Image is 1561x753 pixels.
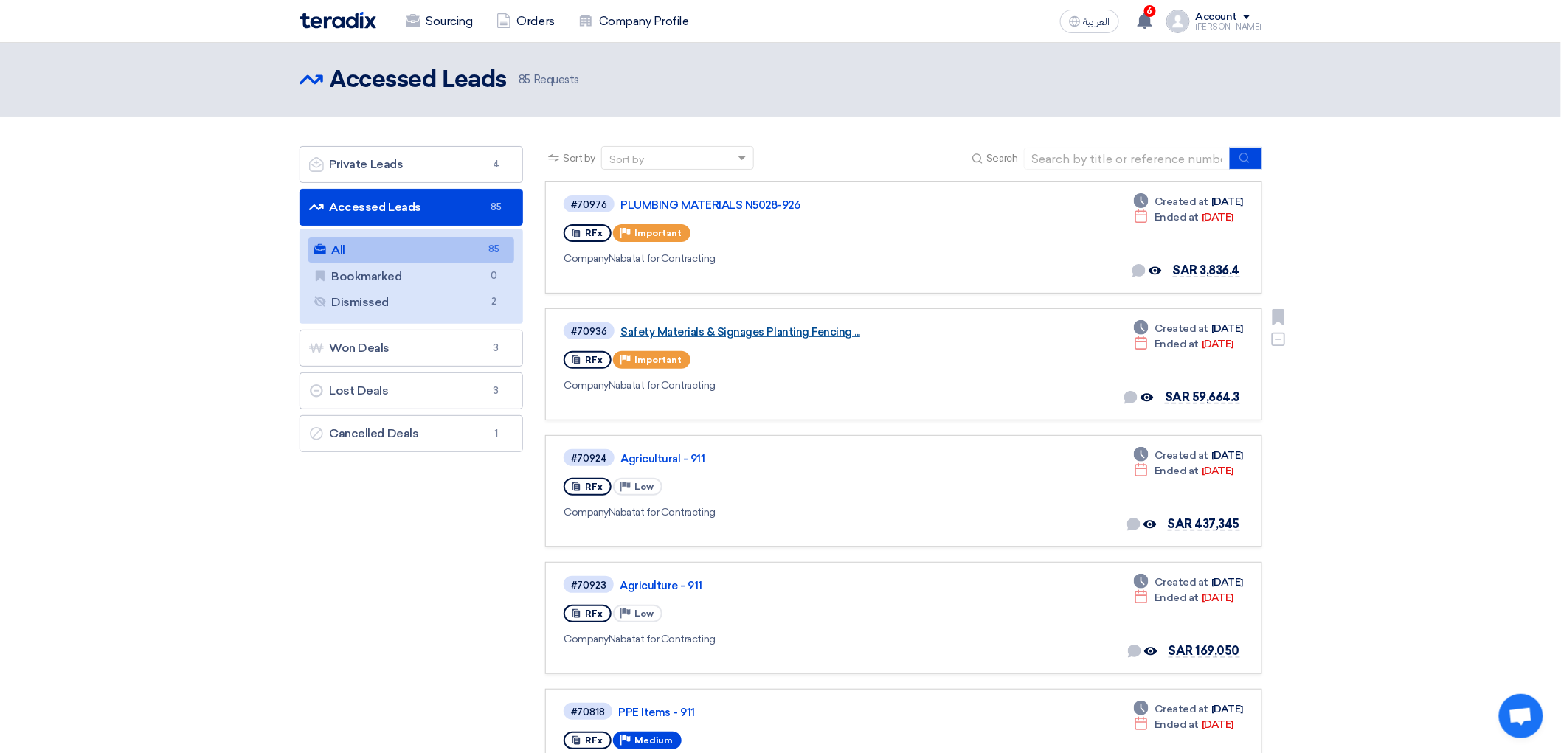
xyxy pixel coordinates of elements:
a: Lost Deals3 [300,372,524,409]
span: SAR 169,050 [1169,644,1240,658]
div: Nabatat for Contracting [564,631,991,647]
div: Sort by [609,152,644,167]
span: 85 [487,200,505,215]
span: 3 [487,384,505,398]
div: [DATE] [1134,336,1233,352]
span: RFx [585,355,603,365]
span: RFx [585,482,603,492]
span: 0 [485,268,502,284]
a: Agriculture - 911 [620,579,989,592]
span: Important [634,228,682,238]
span: Important [634,355,682,365]
div: [DATE] [1134,448,1243,463]
span: Ended at [1155,717,1199,732]
span: Company [564,633,609,645]
div: #70923 [571,580,606,590]
span: Ended at [1155,463,1199,479]
span: Created at [1155,448,1208,463]
div: [DATE] [1134,194,1243,209]
span: Created at [1155,321,1208,336]
a: Open chat [1499,694,1543,738]
a: Private Leads4 [300,146,524,183]
input: Search by title or reference number [1024,148,1231,170]
span: 4 [487,157,505,172]
div: #70976 [571,200,607,209]
div: Account [1196,11,1238,24]
span: Company [564,379,609,392]
span: Created at [1155,194,1208,209]
span: 85 [519,73,530,86]
a: Safety Materials & Signages Planting Fencing ... [620,325,989,339]
div: Nabatat for Contracting [564,378,992,393]
span: Ended at [1155,590,1199,605]
span: Created at [1155,701,1208,717]
div: [DATE] [1134,321,1243,336]
a: PLUMBING MATERIALS N5028-926 [620,198,989,212]
span: SAR 3,836.4 [1173,263,1240,277]
div: [DATE] [1134,463,1233,479]
a: Accessed Leads85 [300,189,524,226]
a: Agricultural - 911 [620,452,989,465]
span: Company [564,252,609,265]
span: 1 [487,426,505,441]
button: العربية [1060,10,1119,33]
a: Won Deals3 [300,330,524,367]
a: Sourcing [394,5,485,38]
a: All [308,237,515,263]
a: Bookmarked [308,264,515,289]
span: RFx [585,608,603,619]
span: Medium [634,735,673,746]
div: [DATE] [1134,590,1233,605]
div: [DATE] [1134,575,1243,590]
span: RFx [585,228,603,238]
div: [DATE] [1134,701,1243,717]
span: SAR 59,664.3 [1165,390,1239,404]
div: [DATE] [1134,717,1233,732]
a: Dismissed [308,290,515,315]
span: Company [564,506,609,518]
span: 2 [485,294,502,310]
h2: Accessed Leads [330,66,507,95]
span: 6 [1144,5,1156,17]
span: Created at [1155,575,1208,590]
span: 85 [485,242,502,257]
div: Nabatat for Contracting [564,251,992,266]
img: profile_test.png [1166,10,1190,33]
span: العربية [1084,17,1110,27]
div: #70924 [571,454,607,463]
span: 3 [487,341,505,355]
span: Low [634,482,654,492]
span: Search [986,150,1017,166]
span: RFx [585,735,603,746]
div: Nabatat for Contracting [564,504,992,520]
div: [PERSON_NAME] [1196,23,1262,31]
div: [DATE] [1134,209,1233,225]
span: Sort by [563,150,595,166]
span: Requests [519,72,579,89]
div: #70818 [571,707,605,717]
a: Orders [485,5,567,38]
a: Cancelled Deals1 [300,415,524,452]
div: #70936 [571,327,607,336]
a: PPE Items - 911 [618,706,987,719]
span: Low [634,608,654,619]
img: Teradix logo [300,12,376,29]
span: Ended at [1155,209,1199,225]
span: Ended at [1155,336,1199,352]
a: Company Profile [567,5,701,38]
span: SAR 437,345 [1168,517,1240,531]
